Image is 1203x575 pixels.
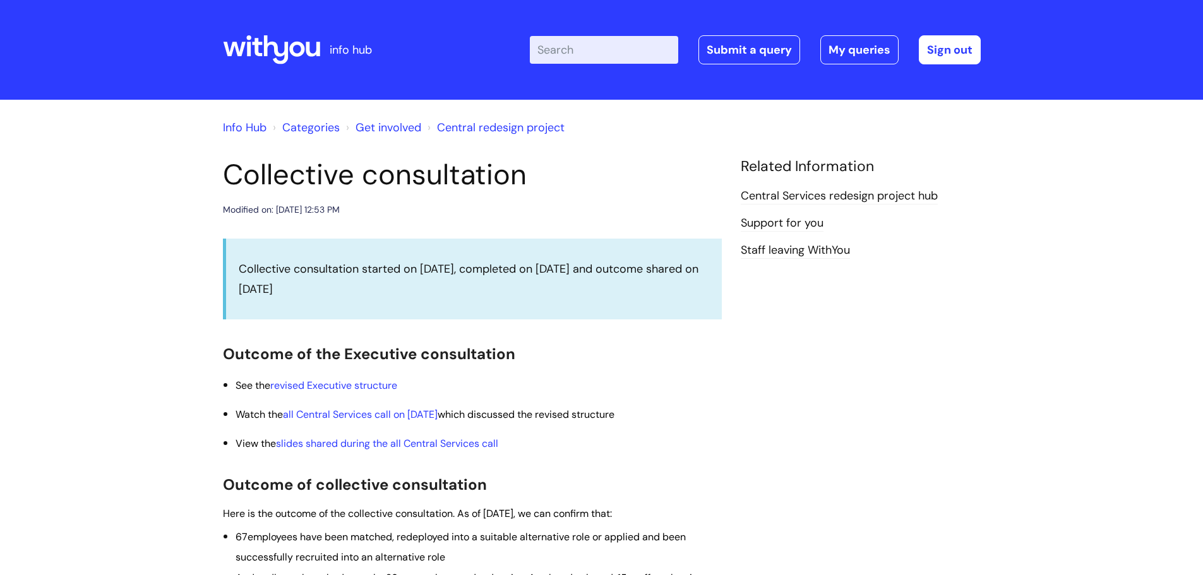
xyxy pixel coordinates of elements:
li: Solution home [270,117,340,138]
span: employees have been matched, redeployed into a suitable alternative role or applied and been succ... [236,530,686,564]
span: Outcome of collective consultation [223,475,487,494]
a: revised Executive structure [270,379,397,392]
span: Watch the which discussed the revised structure [236,408,614,421]
a: Info Hub [223,120,266,135]
span: See the [236,379,397,392]
a: Central redesign project [437,120,565,135]
a: Get involved [356,120,421,135]
p: Collective consultation started on [DATE], completed on [DATE] and outcome shared on [DATE] [239,259,709,300]
li: Central redesign project [424,117,565,138]
span: Outcome of the Executive consultation [223,344,515,364]
a: slides shared during the all Central Services call [276,437,498,450]
a: all Central Services call on [DATE] [283,408,438,421]
a: Central Services redesign project hub [741,188,938,205]
span: View the [236,437,498,450]
div: Modified on: [DATE] 12:53 PM [223,202,340,218]
div: | - [530,35,981,64]
a: Staff leaving WithYou [741,242,850,259]
a: Support for you [741,215,823,232]
a: My queries [820,35,899,64]
span: 67 [236,530,248,543]
a: Categories [282,120,340,135]
input: Search [530,36,678,64]
li: Get involved [343,117,421,138]
p: info hub [330,40,372,60]
a: Submit a query [698,35,800,64]
h4: Related Information [741,158,981,175]
span: Here is the outcome of the collective consultation. As of [DATE], we can confirm that: [223,507,612,520]
a: Sign out [919,35,981,64]
h1: Collective consultation [223,158,722,192]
